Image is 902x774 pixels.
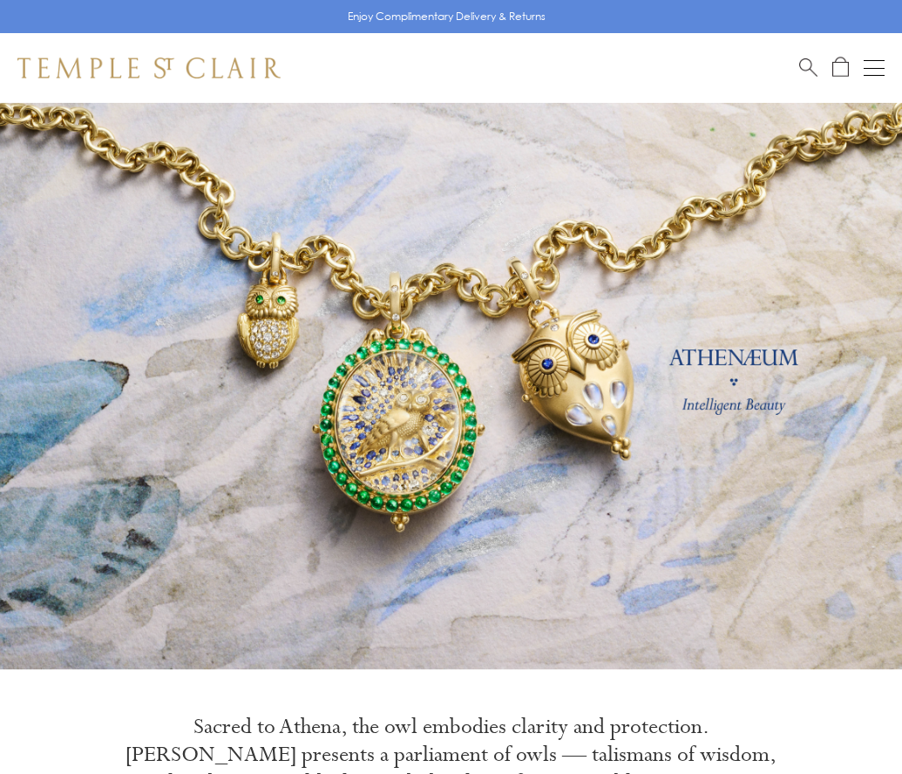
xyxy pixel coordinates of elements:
img: Temple St. Clair [17,58,281,78]
p: Enjoy Complimentary Delivery & Returns [348,8,546,25]
button: Open navigation [864,58,885,78]
a: Search [799,57,817,78]
a: Open Shopping Bag [832,57,849,78]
